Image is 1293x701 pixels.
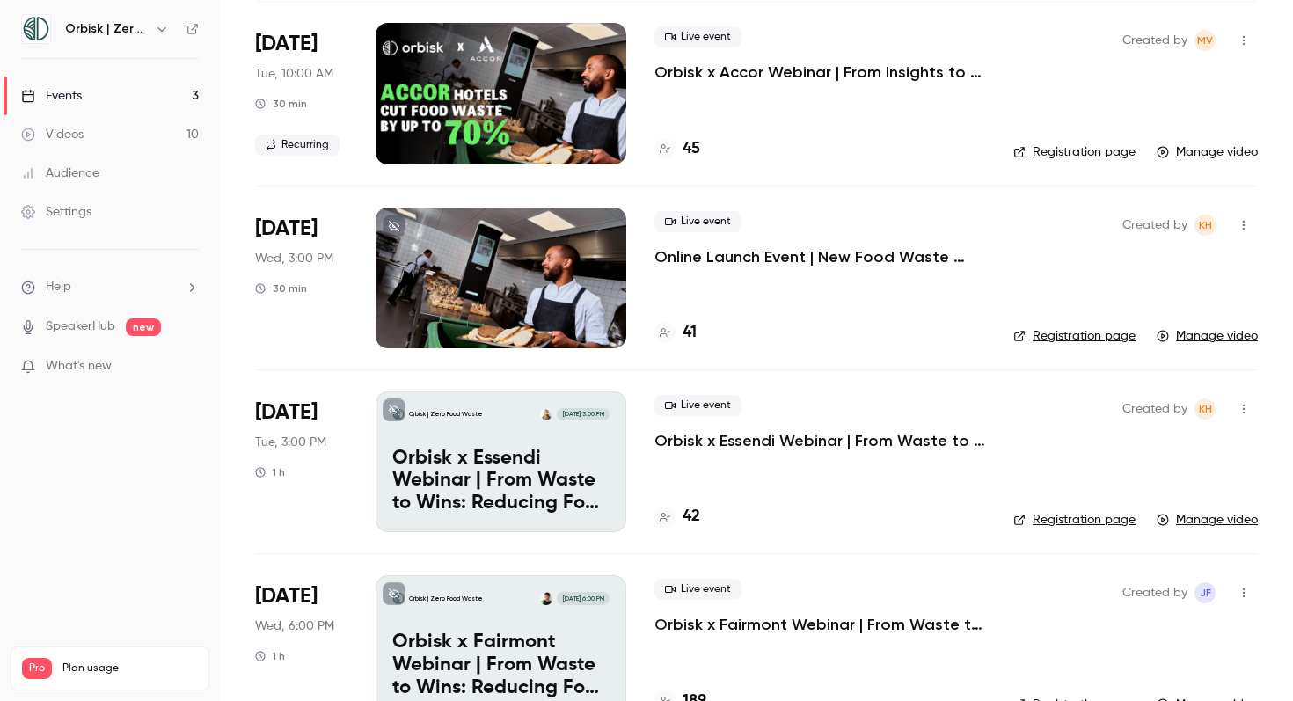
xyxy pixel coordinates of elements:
span: Live event [654,395,741,416]
div: 1 h [255,649,285,663]
span: [DATE] [255,398,318,427]
span: Kristie Habraken [1194,215,1216,236]
div: Sep 16 Tue, 10:00 AM (Europe/Amsterdam) [255,23,347,164]
img: Orbisk | Zero Food Waste [22,15,50,43]
span: Wed, 6:00 PM [255,617,334,635]
a: Manage video [1157,327,1258,345]
h4: 41 [683,321,697,345]
a: 45 [654,137,700,161]
li: help-dropdown-opener [21,278,199,296]
a: Manage video [1157,143,1258,161]
span: Kristie Habraken [1194,398,1216,420]
span: Created by [1122,398,1187,420]
p: Orbisk | Zero Food Waste [409,595,483,603]
span: Created by [1122,582,1187,603]
span: [DATE] 6:00 PM [557,592,609,604]
span: Help [46,278,71,296]
span: KH [1199,398,1212,420]
span: [DATE] [255,215,318,243]
h6: Orbisk | Zero Food Waste [65,20,148,38]
img: Leon Sparmann [540,592,552,604]
div: Settings [21,203,91,221]
span: Created by [1122,215,1187,236]
img: Dominique Vogelzang [540,408,552,420]
div: Audience [21,164,99,182]
span: Tue, 10:00 AM [255,65,333,83]
span: Live event [654,211,741,232]
span: Recurring [255,135,340,156]
a: Registration page [1013,143,1136,161]
iframe: Noticeable Trigger [178,359,199,375]
a: Orbisk x Accor Webinar | From Insights to Actions: Create Your Personalized Food Waste Plan with ... [654,62,985,83]
a: SpeakerHub [46,318,115,336]
p: Orbisk x Essendi Webinar | From Waste to Wins: Reducing Food Waste Across Essendi Hotels [392,448,610,515]
span: Wed, 3:00 PM [255,250,333,267]
p: Orbisk x Fairmont Webinar | From Waste to Wins: Reducing Food Waste Across Fairmont Hotels [392,632,610,699]
h4: 45 [683,137,700,161]
div: Jul 1 Tue, 3:00 PM (Europe/Amsterdam) [255,391,347,532]
a: Registration page [1013,327,1136,345]
div: 30 min [255,97,307,111]
div: Events [21,87,82,105]
div: 1 h [255,465,285,479]
span: [DATE] 3:00 PM [557,408,609,420]
span: What's new [46,357,112,376]
a: Orbisk x Essendi Webinar | From Waste to Wins: Reducing Food Waste Across Essendi HotelsOrbisk | ... [376,391,626,532]
span: Plan usage [62,661,198,675]
span: Live event [654,26,741,47]
a: Online Launch Event | New Food Waste Solutions for Every Kitchen [654,246,985,267]
a: Orbisk x Fairmont Webinar | From Waste to Wins: Reducing Food Waste Across Fairmont Hotels [654,614,985,635]
div: 30 min [255,281,307,296]
a: Manage video [1157,511,1258,529]
span: Mariniki Vasileiou [1194,30,1216,51]
div: Aug 6 Wed, 3:00 PM (Europe/Amsterdam) [255,208,347,348]
span: [DATE] [255,30,318,58]
span: KH [1199,215,1212,236]
a: Registration page [1013,511,1136,529]
p: Orbisk | Zero Food Waste [409,410,483,419]
span: Jeroen Feron [1194,582,1216,603]
div: Videos [21,126,84,143]
span: Tue, 3:00 PM [255,434,326,451]
span: [DATE] [255,582,318,610]
span: JF [1200,582,1211,603]
span: new [126,318,161,336]
h4: 42 [683,505,700,529]
span: Created by [1122,30,1187,51]
span: Live event [654,579,741,600]
span: MV [1197,30,1213,51]
a: 42 [654,505,700,529]
a: Orbisk x Essendi Webinar | From Waste to Wins: Reducing Food Waste Across Essendi Hotels [654,430,985,451]
span: Pro [22,658,52,679]
a: 41 [654,321,697,345]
